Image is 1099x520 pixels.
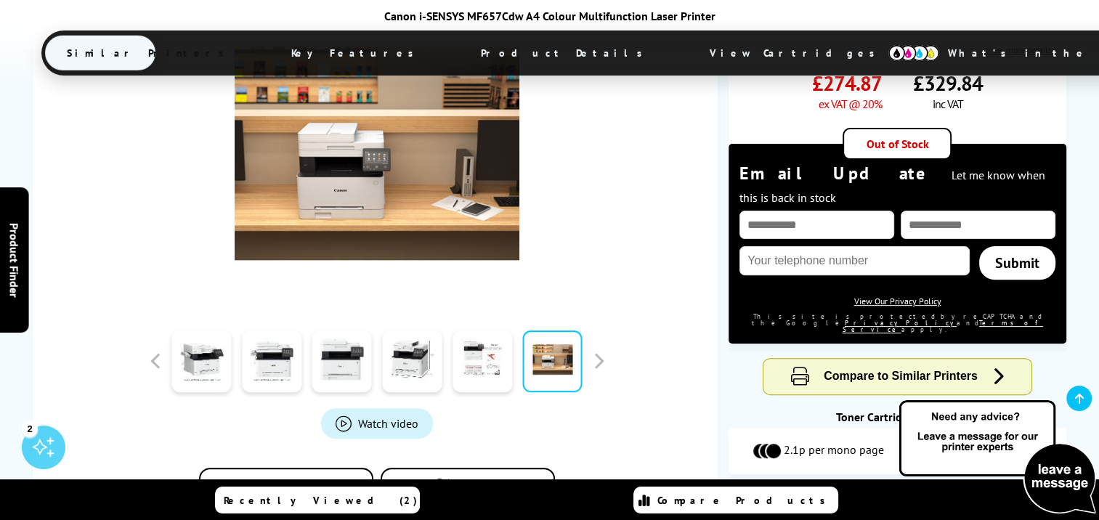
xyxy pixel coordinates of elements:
a: View Our Privacy Policy [853,296,941,306]
span: Recently Viewed (2) [224,494,418,507]
a: Submit [979,246,1055,280]
div: Email Update [739,162,1055,207]
span: Similar Printers [45,36,254,70]
button: Add to Compare [199,468,373,509]
div: This site is protected by reCAPTCHA and the Google and apply. [739,313,1055,333]
span: ex VAT @ 20% [819,97,882,111]
span: Compare Products [657,494,833,507]
a: Product_All_Videos [321,408,433,439]
div: Canon i-SENSYS MF657Cdw A4 Colour Multifunction Laser Printer [41,9,1058,23]
a: Compare Products [633,487,838,513]
a: Privacy Policy [845,319,957,327]
button: Compare to Similar Printers [763,359,1032,394]
span: 2.1p per mono page [784,442,884,460]
div: Out of Stock [843,128,952,160]
div: Toner Cartridge Costs [729,410,1066,424]
a: Recently Viewed (2) [215,487,420,513]
a: Terms of Service [842,319,1043,333]
div: 2 [22,421,38,436]
input: Your telephone number [739,246,970,275]
img: cmyk-icon.svg [888,45,939,61]
span: inc VAT [933,97,963,111]
span: Watch video [358,416,418,431]
button: In the Box [381,468,555,509]
span: Key Features [269,36,443,70]
span: Product Details [459,36,672,70]
span: Compare to Similar Printers [824,370,978,382]
img: Open Live Chat window [896,398,1099,517]
span: View Cartridges [688,34,910,72]
img: Canon i-SENSYS MF657Cdw Thumbnail [235,11,519,296]
span: Let me know when this is back in stock [739,168,1045,205]
span: Product Finder [7,223,22,298]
